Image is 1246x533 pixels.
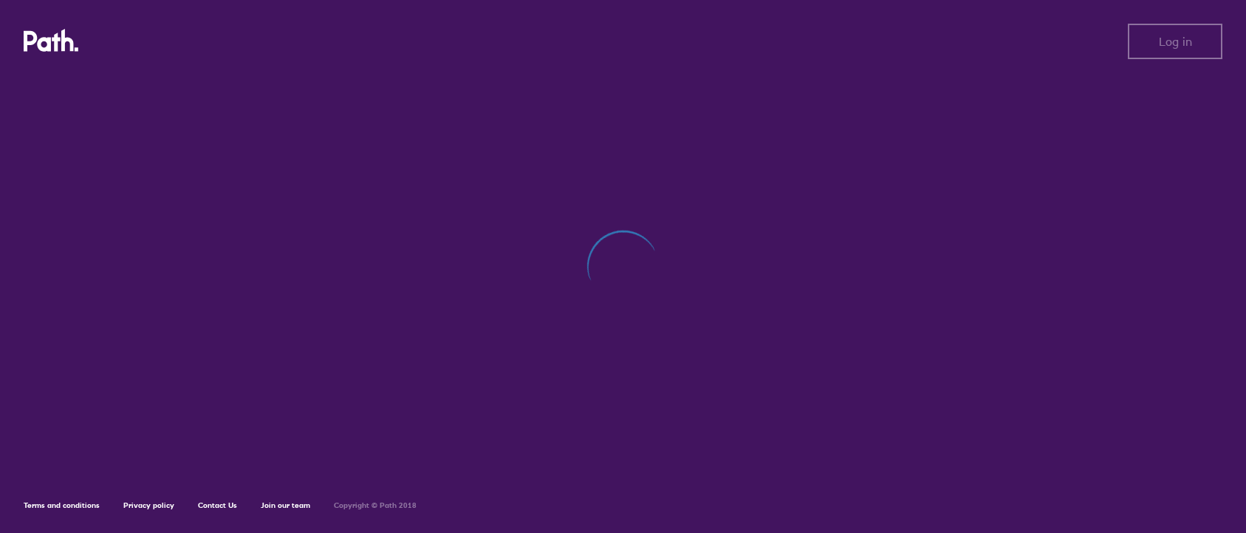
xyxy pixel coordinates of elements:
[1159,35,1192,48] span: Log in
[1128,24,1222,59] button: Log in
[198,500,237,510] a: Contact Us
[334,501,417,510] h6: Copyright © Path 2018
[123,500,174,510] a: Privacy policy
[24,500,100,510] a: Terms and conditions
[261,500,310,510] a: Join our team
